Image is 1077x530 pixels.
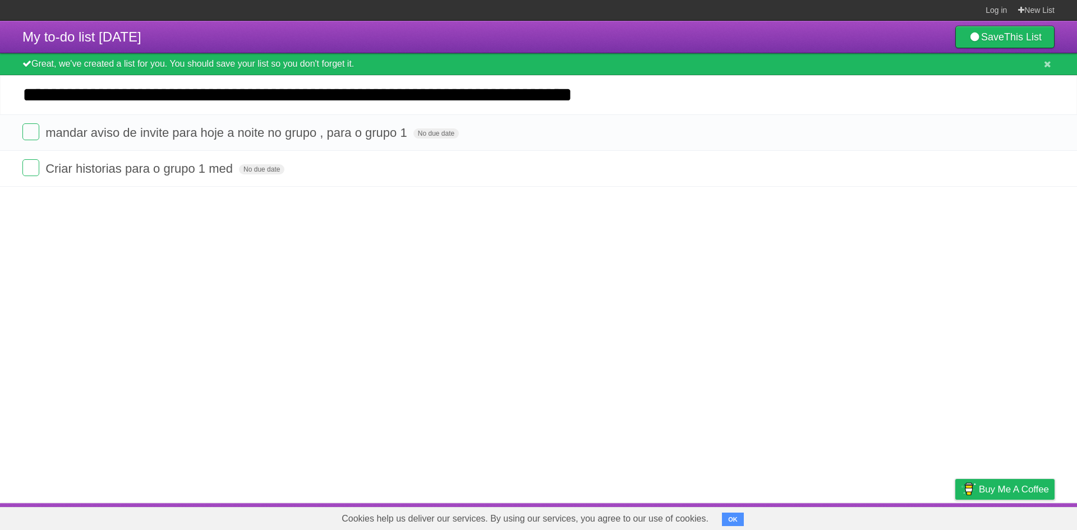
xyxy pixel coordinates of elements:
[1004,31,1042,43] b: This List
[45,126,410,140] span: mandar aviso de invite para hoje a noite no grupo , para o grupo 1
[239,164,284,174] span: No due date
[955,26,1055,48] a: SaveThis List
[22,159,39,176] label: Done
[722,513,744,526] button: OK
[22,123,39,140] label: Done
[413,128,459,139] span: No due date
[961,480,976,499] img: Buy me a coffee
[843,506,889,527] a: Developers
[45,162,236,176] span: Criar historias para o grupo 1 med
[979,480,1049,499] span: Buy me a coffee
[955,479,1055,500] a: Buy me a coffee
[806,506,830,527] a: About
[941,506,970,527] a: Privacy
[903,506,927,527] a: Terms
[330,508,720,530] span: Cookies help us deliver our services. By using our services, you agree to our use of cookies.
[22,29,141,44] span: My to-do list [DATE]
[984,506,1055,527] a: Suggest a feature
